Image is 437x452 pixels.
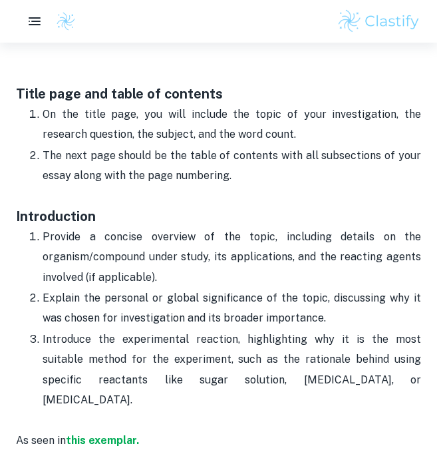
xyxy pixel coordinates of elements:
strong: Introduction [16,208,96,224]
img: Clastify logo [337,8,421,35]
p: On the title page, you will include the topic of your investigation, the research question, the s... [43,105,421,145]
p: The next page should be the table of contents with all subsections of your essay along with the p... [43,146,421,206]
p: Provide a concise overview of the topic, including details on the organism/compound under study, ... [43,227,421,288]
img: Clastify logo [56,11,76,31]
strong: Title page and table of contents [16,86,223,102]
a: this exemplar. [66,434,139,447]
p: Explain the personal or global significance of the topic, discussing why it was chosen for invest... [43,288,421,329]
p: Introduce the experimental reaction, highlighting why it is the most suitable method for the expe... [43,330,421,411]
a: Clastify logo [48,11,76,31]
